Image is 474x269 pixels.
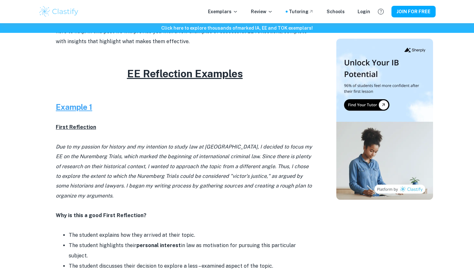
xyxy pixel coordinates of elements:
button: JOIN FOR FREE [391,6,436,17]
li: The student explains how they arrived at their topic. [69,230,314,240]
u: EE Reflection Examples [127,68,243,80]
a: Login [358,8,370,15]
a: Schools [327,8,345,15]
p: Exemplars [208,8,238,15]
u: Example 1 [56,102,92,111]
a: Tutoring [289,8,314,15]
button: Help and Feedback [375,6,386,17]
img: Thumbnail [336,39,433,200]
h6: Click here to explore thousands of marked IA, EE and TOK exemplars ! [1,24,473,32]
u: First Reflection [56,124,96,130]
i: Due to my passion for history and my intention to study law at [GEOGRAPHIC_DATA], I decided to fo... [56,144,312,199]
p: Review [251,8,273,15]
strong: Why is this a good First Reflection? [56,212,146,218]
img: Clastify logo [38,5,79,18]
li: The student highlights their in law as motivation for pursuing this particular subject. [69,240,314,261]
strong: personal interest [136,242,181,248]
